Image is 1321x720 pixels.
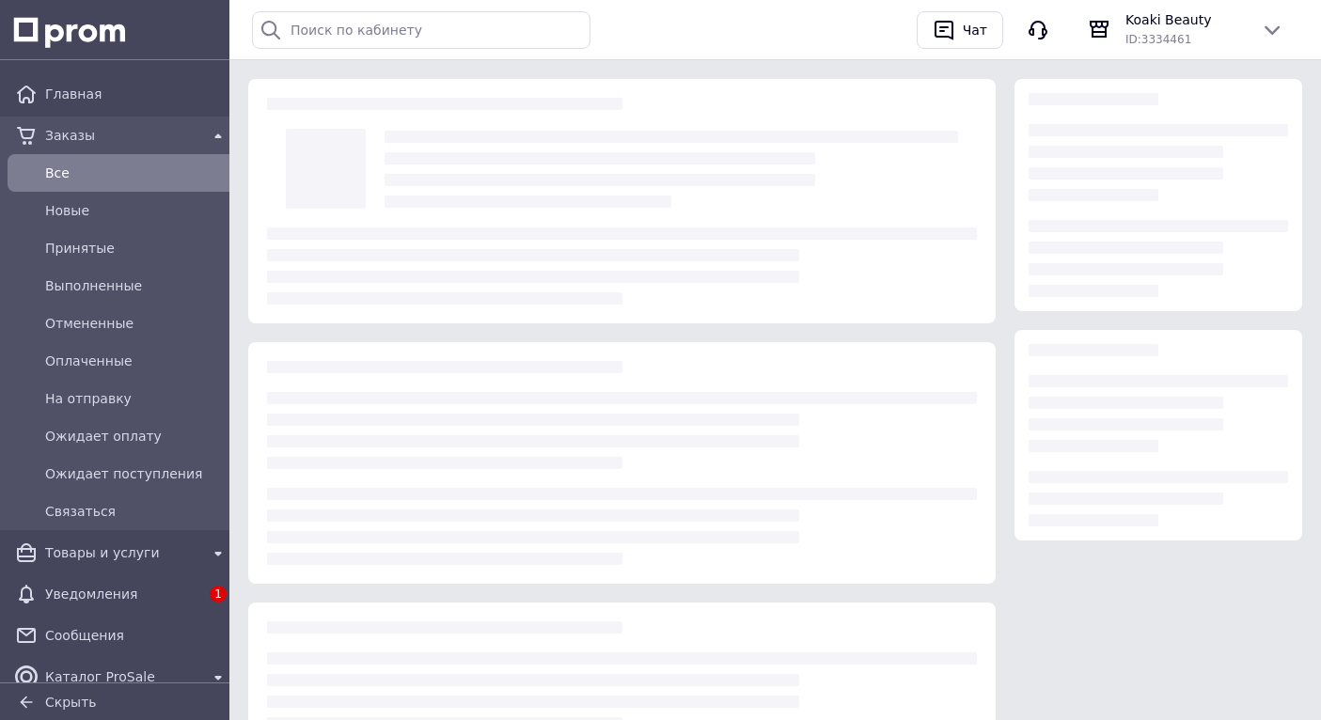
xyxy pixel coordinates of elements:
span: Связаться [45,502,229,521]
span: Главная [45,85,229,103]
span: Каталог ProSale [45,667,199,686]
input: Поиск по кабинету [252,11,590,49]
span: Все [45,164,229,182]
span: Скрыть [45,695,97,710]
span: Сообщения [45,626,229,645]
span: ID: 3334461 [1125,33,1191,46]
span: Уведомления [45,585,199,603]
span: Принятые [45,239,229,258]
span: Новые [45,201,229,220]
span: Оплаченные [45,352,229,370]
span: Ожидает оплату [45,427,229,446]
span: Koaki Beauty [1125,10,1246,29]
button: Чат [917,11,1003,49]
span: Выполненные [45,276,229,295]
span: 1 [210,586,227,603]
span: Товары и услуги [45,543,199,562]
span: Отмененные [45,314,229,333]
span: Ожидает поступления [45,464,229,483]
div: Чат [959,16,991,44]
span: Заказы [45,126,199,145]
span: На отправку [45,389,229,408]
